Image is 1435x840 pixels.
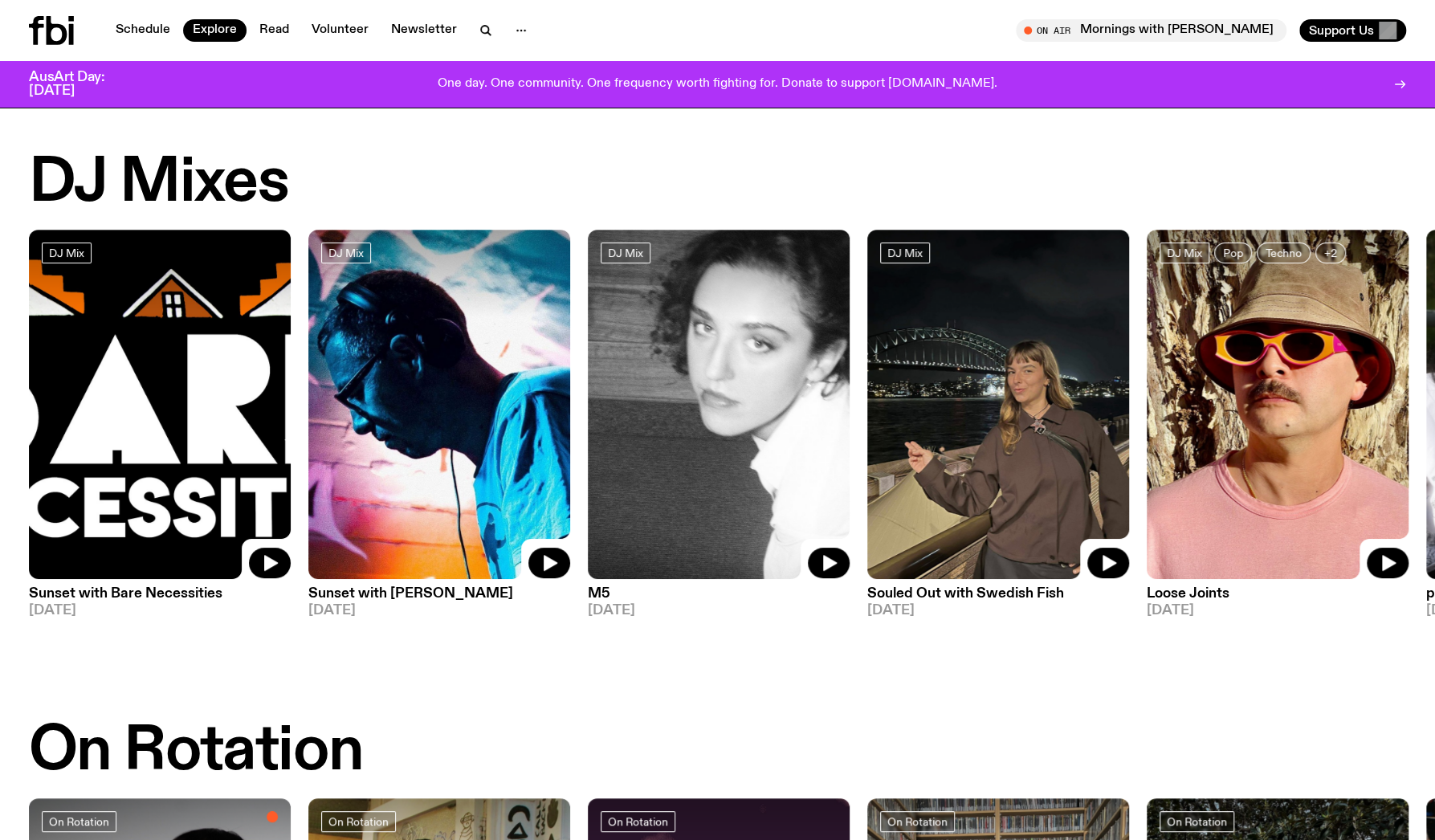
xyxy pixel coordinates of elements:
[867,230,1129,579] img: Izzy Page stands above looking down at Opera Bar. She poses in front of the Harbour Bridge in the...
[250,19,299,42] a: Read
[1167,815,1227,827] span: On Rotation
[588,579,850,618] a: M5[DATE]
[1309,23,1374,38] span: Support Us
[29,230,291,579] img: Bare Necessities
[29,587,291,601] h3: Sunset with Bare Necessities
[1257,243,1311,263] a: Techno
[42,811,116,832] a: On Rotation
[308,230,570,579] img: Simon Caldwell stands side on, looking downwards. He has headphones on. Behind him is a brightly ...
[381,19,467,42] a: Newsletter
[328,247,364,259] span: DJ Mix
[867,579,1129,618] a: Souled Out with Swedish Fish[DATE]
[880,243,930,263] a: DJ Mix
[1299,19,1406,42] button: Support Us
[1147,230,1409,579] img: Tyson stands in front of a paperbark tree wearing orange sunglasses, a suede bucket hat and a pin...
[308,587,570,601] h3: Sunset with [PERSON_NAME]
[1160,811,1234,832] a: On Rotation
[328,815,389,827] span: On Rotation
[887,247,923,259] span: DJ Mix
[1324,247,1337,259] span: +2
[880,811,955,832] a: On Rotation
[29,579,291,618] a: Sunset with Bare Necessities[DATE]
[438,77,997,92] p: One day. One community. One frequency worth fighting for. Donate to support [DOMAIN_NAME].
[321,811,396,832] a: On Rotation
[1214,243,1252,263] a: Pop
[1223,247,1243,259] span: Pop
[1147,579,1409,618] a: Loose Joints[DATE]
[588,230,850,579] img: A black and white photo of Lilly wearing a white blouse and looking up at the camera.
[1147,587,1409,601] h3: Loose Joints
[106,19,180,42] a: Schedule
[183,19,247,42] a: Explore
[308,579,570,618] a: Sunset with [PERSON_NAME][DATE]
[321,243,371,263] a: DJ Mix
[308,604,570,618] span: [DATE]
[588,587,850,601] h3: M5
[887,815,948,827] span: On Rotation
[29,721,363,782] h2: On Rotation
[588,604,850,618] span: [DATE]
[1147,604,1409,618] span: [DATE]
[29,153,288,214] h2: DJ Mixes
[49,247,84,259] span: DJ Mix
[1315,243,1346,263] button: +2
[867,587,1129,601] h3: Souled Out with Swedish Fish
[1016,19,1286,42] button: On AirMornings with [PERSON_NAME]
[29,71,132,98] h3: AusArt Day: [DATE]
[42,243,92,263] a: DJ Mix
[49,815,109,827] span: On Rotation
[302,19,378,42] a: Volunteer
[608,247,643,259] span: DJ Mix
[601,243,650,263] a: DJ Mix
[608,815,668,827] span: On Rotation
[29,604,291,618] span: [DATE]
[1167,247,1202,259] span: DJ Mix
[601,811,675,832] a: On Rotation
[867,604,1129,618] span: [DATE]
[1160,243,1209,263] a: DJ Mix
[1266,247,1302,259] span: Techno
